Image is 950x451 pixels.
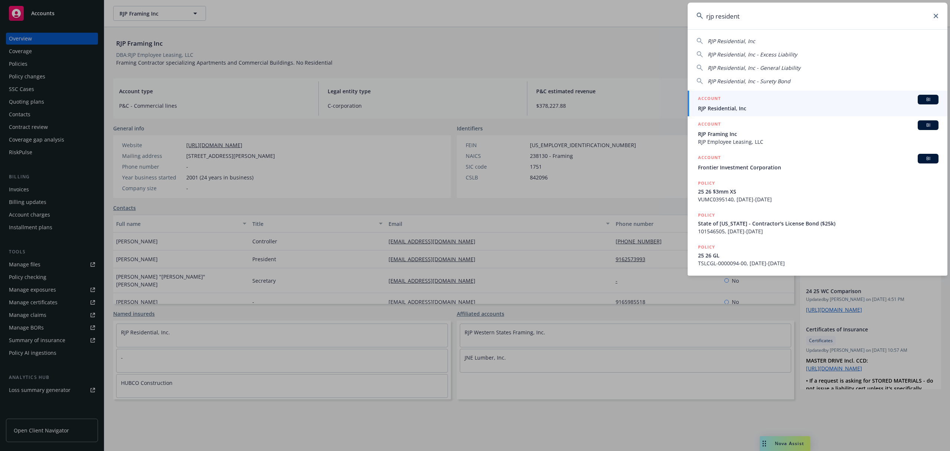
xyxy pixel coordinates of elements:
span: State of [US_STATE] - Contractor's License Bond ($25k) [698,220,938,227]
span: BI [921,122,936,129]
input: Search... [688,3,947,29]
h5: ACCOUNT [698,120,721,129]
h5: POLICY [698,179,715,187]
span: RJP Employee Leasing, LLC [698,138,938,146]
span: VUMC0395140, [DATE]-[DATE] [698,195,938,203]
span: Frontier Investment Corporation [698,163,938,171]
span: RJP Residential, Inc - Excess Liability [708,51,797,58]
span: RJP Framing Inc [698,130,938,138]
span: RJP Residential, Inc - Surety Bond [708,78,790,85]
a: POLICY25 26 GLTSLCGL-0000094-00, [DATE]-[DATE] [688,239,947,271]
a: POLICYState of [US_STATE] - Contractor's License Bond ($25k)101546505, [DATE]-[DATE] [688,207,947,239]
span: BI [921,96,936,103]
span: BI [921,155,936,162]
span: 101546505, [DATE]-[DATE] [698,227,938,235]
span: 25 26 $3mm XS [698,188,938,195]
span: TSLCGL-0000094-00, [DATE]-[DATE] [698,259,938,267]
a: POLICY25 26 $3mm XSVUMC0395140, [DATE]-[DATE] [688,175,947,207]
span: 25 26 GL [698,252,938,259]
span: RJP Residential, Inc [698,104,938,112]
h5: POLICY [698,243,715,251]
h5: POLICY [698,211,715,219]
span: RJP Residential, Inc - General Liability [708,64,800,71]
a: ACCOUNTBIRJP Residential, Inc [688,91,947,116]
h5: ACCOUNT [698,154,721,163]
a: ACCOUNTBIFrontier Investment Corporation [688,150,947,175]
h5: ACCOUNT [698,95,721,104]
span: RJP Residential, Inc [708,38,755,45]
a: ACCOUNTBIRJP Framing IncRJP Employee Leasing, LLC [688,116,947,150]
